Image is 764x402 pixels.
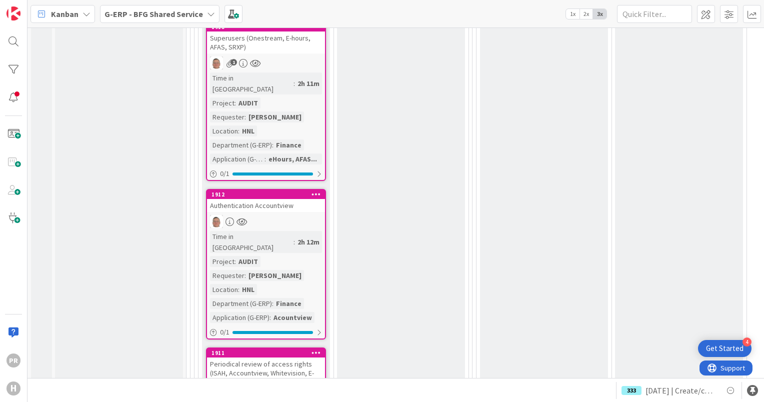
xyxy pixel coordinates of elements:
[207,348,325,357] div: 1911
[211,191,325,198] div: 1912
[207,190,325,212] div: 1912Authentication Accountview
[6,6,20,20] img: Visit kanbanzone.com
[706,343,743,353] div: Get Started
[273,139,304,150] div: Finance
[271,312,314,323] div: Acountview
[207,357,325,388] div: Periodical review of access rights (ISAH, Accountview, Whitevision, E-Hours, Onestream, AFAS)
[246,111,304,122] div: [PERSON_NAME]
[210,139,272,150] div: Department (G-ERP)
[210,72,293,94] div: Time in [GEOGRAPHIC_DATA]
[210,111,244,122] div: Requester
[210,284,238,295] div: Location
[21,1,45,13] span: Support
[239,284,257,295] div: HNL
[579,9,593,19] span: 2x
[210,97,234,108] div: Project
[210,125,238,136] div: Location
[207,31,325,53] div: Superusers (Onestream, E-hours, AFAS, SRXP)
[593,9,606,19] span: 3x
[211,349,325,356] div: 1911
[220,168,229,179] span: 0 / 1
[6,353,20,367] div: PR
[293,236,295,247] span: :
[293,78,295,89] span: :
[210,270,244,281] div: Requester
[645,384,716,396] span: [DATE] | Create/collate overview of Facility applications
[104,9,203,19] b: G-ERP - BFG Shared Service
[207,56,325,69] div: lD
[238,284,239,295] span: :
[698,340,751,357] div: Open Get Started checklist, remaining modules: 4
[239,125,257,136] div: HNL
[220,327,229,337] span: 0 / 1
[230,59,237,65] span: 1
[236,97,260,108] div: AUDIT
[210,298,272,309] div: Department (G-ERP)
[51,8,78,20] span: Kanban
[207,326,325,338] div: 0/1
[210,56,223,69] img: lD
[244,270,246,281] span: :
[207,22,325,53] div: 1913Superusers (Onestream, E-hours, AFAS, SRXP)
[207,199,325,212] div: Authentication Accountview
[264,153,266,164] span: :
[295,236,322,247] div: 2h 12m
[269,312,271,323] span: :
[236,256,260,267] div: AUDIT
[621,386,641,395] div: 333
[206,21,326,181] a: 1913Superusers (Onestream, E-hours, AFAS, SRXP)lDTime in [GEOGRAPHIC_DATA]:2h 11mProject:AUDITReq...
[210,231,293,253] div: Time in [GEOGRAPHIC_DATA]
[244,111,246,122] span: :
[207,215,325,228] div: lD
[566,9,579,19] span: 1x
[272,298,273,309] span: :
[234,97,236,108] span: :
[238,125,239,136] span: :
[207,167,325,180] div: 0/1
[207,348,325,388] div: 1911Periodical review of access rights (ISAH, Accountview, Whitevision, E-Hours, Onestream, AFAS)
[272,139,273,150] span: :
[246,270,304,281] div: [PERSON_NAME]
[210,215,223,228] img: lD
[295,78,322,89] div: 2h 11m
[6,381,20,395] div: H
[207,190,325,199] div: 1912
[617,5,692,23] input: Quick Filter...
[266,153,319,164] div: eHours, AFAS...
[234,256,236,267] span: :
[210,153,264,164] div: Application (G-ERP)
[206,189,326,339] a: 1912Authentication AccountviewlDTime in [GEOGRAPHIC_DATA]:2h 12mProject:AUDITRequester:[PERSON_NA...
[273,298,304,309] div: Finance
[210,312,269,323] div: Application (G-ERP)
[742,337,751,346] div: 4
[210,256,234,267] div: Project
